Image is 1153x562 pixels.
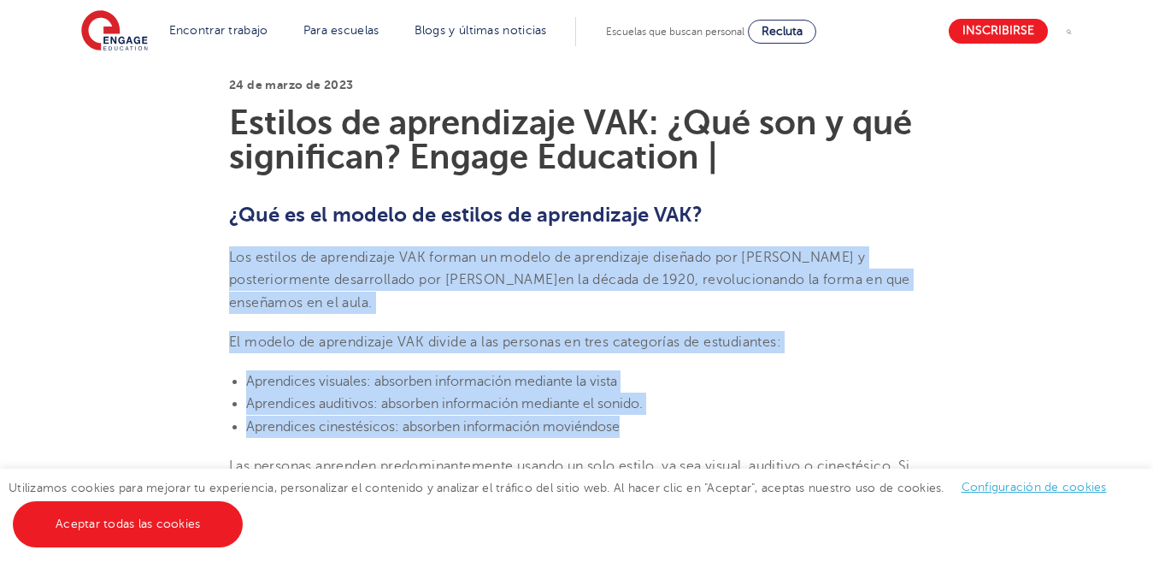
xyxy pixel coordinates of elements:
[748,20,816,44] a: Recluta
[229,272,910,310] font: en la década de 1920, revolucionando la forma en que enseñamos en el aula
[949,19,1048,44] a: Inscribirse
[962,481,1107,494] a: Configuración de cookies
[762,25,803,38] font: Recluta
[169,24,268,37] a: Encontrar trabajo
[229,334,781,350] font: El modelo de aprendizaje VAK divide a las personas en tres categorías de estudiantes:
[229,203,703,227] font: ¿Qué es el modelo de estilos de aprendizaje VAK?
[56,518,200,530] font: Aceptar todas las cookies
[229,458,921,519] font: Las personas aprenden predominantemente usando un solo estilo, ya sea visual, auditivo o cinestés...
[962,25,1034,38] font: Inscribirse
[368,295,372,311] font: .
[229,104,912,176] font: Estilos de aprendizaje VAK: ¿Qué son y qué significan? Engage Education |
[246,374,617,389] font: Aprendices visuales: absorben información mediante la vista
[13,501,243,547] a: Aceptar todas las cookies
[246,396,643,411] font: Aprendices auditivos: absorben información mediante el sonido.
[303,24,379,37] a: Para escuelas
[606,26,744,38] font: Escuelas que buscan personal
[9,482,944,494] font: Utilizamos cookies para mejorar tu experiencia, personalizar el contenido y analizar el tráfico d...
[229,78,354,92] font: 24 de marzo de 2023
[229,250,865,287] font: Los estilos de aprendizaje VAK forman un modelo de aprendizaje diseñado por [PERSON_NAME] y poste...
[415,24,547,37] a: Blogs y últimas noticias
[81,10,148,53] img: Educación comprometida
[246,419,620,435] font: Aprendices cinestésicos: absorben información moviéndose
